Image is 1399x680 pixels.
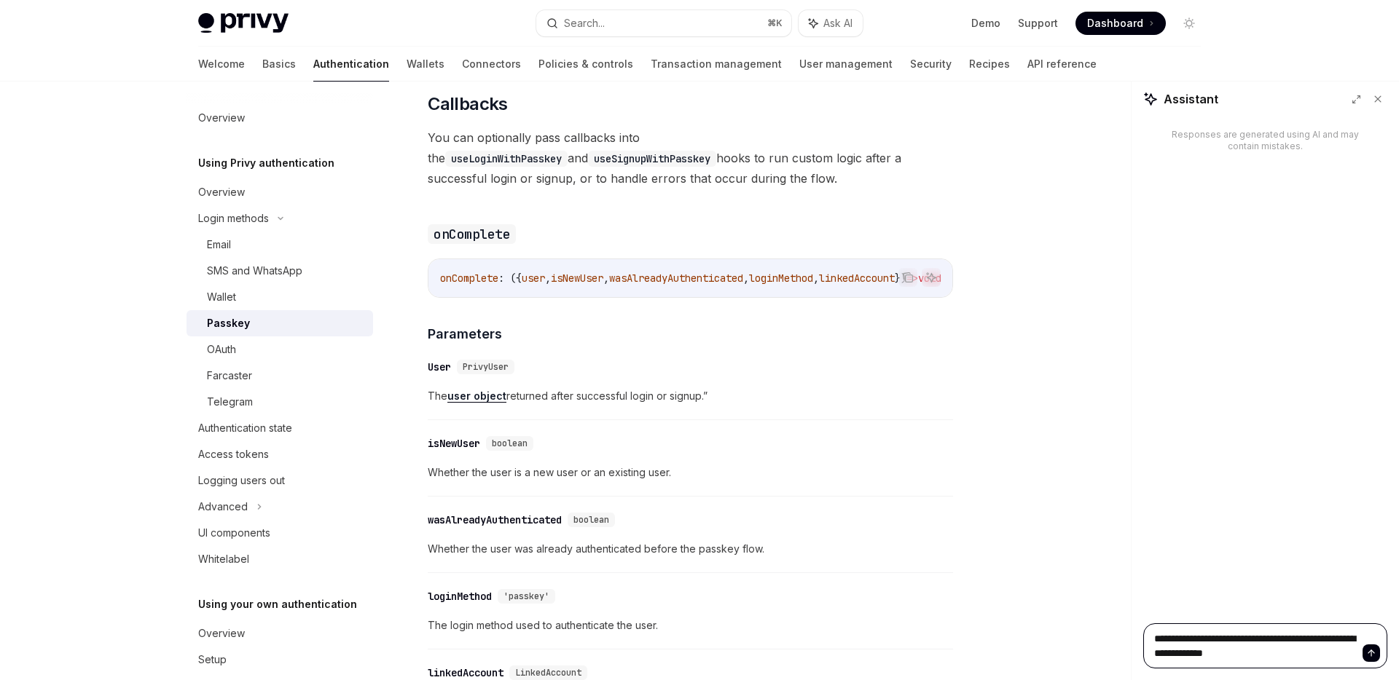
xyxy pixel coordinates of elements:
div: linkedAccount [428,665,503,680]
div: Overview [198,625,245,642]
a: OAuth [187,336,373,363]
button: Send message [1363,644,1380,662]
span: Whether the user is a new user or an existing user. [428,464,953,481]
button: Ask AI [922,268,941,287]
a: Dashboard [1075,12,1166,35]
span: Ask AI [823,16,853,31]
span: Parameters [428,324,502,344]
span: linkedAccount [819,272,895,285]
a: UI components [187,520,373,546]
a: Passkey [187,310,373,336]
span: : ({ [498,272,522,285]
a: Whitelabel [187,546,373,572]
span: , [743,272,749,285]
a: Transaction management [651,47,782,82]
a: Policies & controls [538,47,633,82]
span: PrivyUser [463,361,509,373]
button: Search...⌘K [536,10,791,36]
div: User [428,360,451,374]
div: Wallet [207,288,236,306]
div: loginMethod [428,589,492,604]
button: Copy the contents from the code block [898,268,917,287]
span: loginMethod [749,272,813,285]
code: useLoginWithPasskey [445,151,568,167]
span: You can optionally pass callbacks into the and hooks to run custom logic after a successful login... [428,127,953,189]
span: isNewUser [551,272,603,285]
span: , [603,272,609,285]
a: Support [1018,16,1058,31]
a: Connectors [462,47,521,82]
div: Email [207,236,231,253]
span: Whether the user was already authenticated before the passkey flow. [428,540,953,558]
a: Wallet [187,284,373,310]
a: Security [910,47,952,82]
div: Whitelabel [198,550,249,568]
span: 'passkey' [503,590,549,602]
div: Farcaster [207,367,252,384]
span: Assistant [1164,90,1218,108]
a: API reference [1027,47,1097,82]
div: Overview [198,183,245,201]
span: boolean [573,514,609,526]
div: Search... [564,15,605,32]
span: , [813,272,819,285]
span: wasAlreadyAuthenticated [609,272,743,285]
span: The login method used to authenticate the user. [428,617,953,634]
a: Basics [262,47,296,82]
a: Wallets [407,47,444,82]
div: isNewUser [428,436,480,451]
span: Callbacks [428,92,508,116]
div: Login methods [198,210,269,227]
a: Authentication [313,47,389,82]
code: onComplete [428,224,516,244]
a: Telegram [187,389,373,415]
code: useSignupWithPasskey [588,151,716,167]
div: Logging users out [198,472,285,489]
div: Authentication state [198,419,292,437]
button: Toggle dark mode [1177,12,1201,35]
span: user [522,272,545,285]
span: void [918,272,941,285]
span: Dashboard [1087,16,1143,31]
div: Overview [198,109,245,127]
h5: Using your own authentication [198,596,357,613]
a: Welcome [198,47,245,82]
div: Responses are generated using AI and may contain mistakes. [1167,129,1364,152]
span: ⌘ K [767,17,783,29]
h5: Using Privy authentication [198,154,334,172]
a: Recipes [969,47,1010,82]
button: Ask AI [799,10,863,36]
span: onComplete [440,272,498,285]
a: Overview [187,105,373,131]
a: User management [799,47,893,82]
div: Access tokens [198,446,269,463]
a: Overview [187,179,373,205]
div: Setup [198,651,227,668]
div: Advanced [198,498,248,515]
div: UI components [198,524,270,542]
a: Authentication state [187,415,373,441]
a: user object [447,390,506,403]
a: Farcaster [187,363,373,389]
span: , [545,272,551,285]
a: SMS and WhatsApp [187,258,373,284]
div: wasAlreadyAuthenticated [428,513,562,527]
div: OAuth [207,341,236,358]
a: Setup [187,647,373,673]
span: boolean [492,438,528,449]
span: }) [895,272,906,285]
img: light logo [198,13,289,33]
span: LinkedAccount [515,667,581,679]
a: Overview [187,620,373,647]
div: Telegram [207,393,253,411]
a: Logging users out [187,467,373,494]
span: The returned after successful login or signup.” [428,387,953,405]
a: Demo [971,16,1000,31]
div: SMS and WhatsApp [207,262,302,280]
div: Passkey [207,315,250,332]
a: Access tokens [187,441,373,467]
a: Email [187,232,373,258]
